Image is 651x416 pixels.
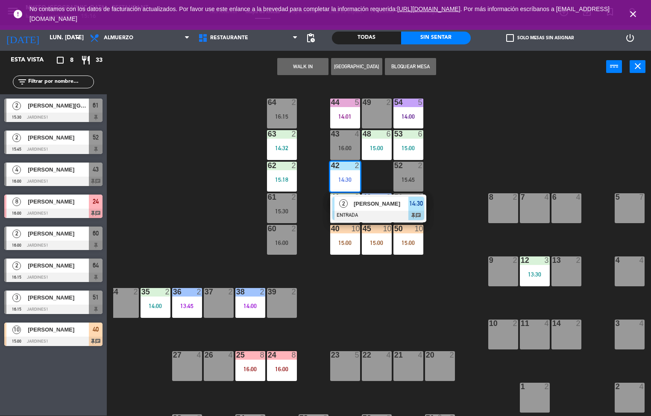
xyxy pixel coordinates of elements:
span: 4 [12,166,21,174]
div: 2 [355,162,360,169]
span: [PERSON_NAME][GEOGRAPHIC_DATA] [28,101,89,110]
div: 13 [552,256,553,264]
div: 2 [291,225,296,233]
div: 6 [386,130,391,138]
div: 5 [355,99,360,106]
span: Restaurante [210,35,248,41]
div: 38 [236,288,237,296]
div: 2 [291,130,296,138]
div: 14:00 [393,113,423,119]
span: 2 [12,262,21,270]
a: [URL][DOMAIN_NAME] [397,6,460,12]
div: 2 [513,320,518,327]
div: 25 [236,351,237,359]
div: 15:30 [267,208,297,214]
div: 5 [418,99,423,106]
i: error [13,9,23,19]
i: arrow_drop_down [73,33,83,43]
button: power_input [606,60,622,73]
div: 8 [291,351,296,359]
span: No contamos con los datos de facturación actualizados. Por favor use este enlance a la brevedad p... [29,6,610,22]
div: 10 [351,225,360,233]
div: 16:00 [330,145,360,151]
i: filter_list [17,77,27,87]
span: 24 [93,196,99,207]
div: 3 [355,193,360,201]
i: close [628,9,638,19]
span: 2 [12,134,21,142]
div: 8 [260,351,265,359]
div: 5 [355,351,360,359]
div: 4 [639,383,644,390]
div: 4 [639,320,644,327]
span: 51 [93,292,99,303]
div: 14:01 [330,113,360,119]
div: 4 [544,193,549,201]
span: 2 [12,230,21,238]
div: Todas [332,32,401,44]
div: 4 [228,351,233,359]
div: 2 [576,320,581,327]
span: 40 [93,324,99,335]
div: 2 [133,288,138,296]
span: [PERSON_NAME] [28,293,89,302]
span: 52 [93,132,99,143]
div: Esta vista [4,55,62,65]
span: 2 [12,102,21,110]
div: 2 [386,193,391,201]
div: 6 [418,130,423,138]
div: 14:32 [267,145,297,151]
div: 4 [355,130,360,138]
div: 52 [394,162,395,169]
div: 2 [616,383,616,390]
i: crop_square [55,55,65,65]
div: 14 [552,320,553,327]
span: [PERSON_NAME] [28,197,89,206]
span: [PERSON_NAME] [28,133,89,142]
div: 16:00 [267,366,297,372]
div: 14:00 [141,303,170,309]
span: 14:30 [409,198,423,209]
i: close [633,61,643,71]
button: WALK IN [277,58,328,75]
div: 2 [291,288,296,296]
div: 6 [552,193,553,201]
input: Filtrar por nombre... [27,77,94,87]
div: 4 [616,256,616,264]
div: 4 [386,351,391,359]
div: 13:30 [520,271,550,277]
div: 2 [260,288,265,296]
a: . Por más información escríbanos a [EMAIL_ADDRESS][DOMAIN_NAME] [29,6,610,22]
span: pending_actions [305,33,316,43]
div: 4 [418,351,423,359]
div: 2 [386,99,391,106]
span: 64 [93,260,99,271]
div: 35 [141,288,142,296]
span: [PERSON_NAME] [28,261,89,270]
div: 13:45 [172,303,202,309]
span: 60 [93,228,99,239]
div: 2 [449,351,455,359]
div: 2 [291,193,296,201]
div: 5 [616,193,616,201]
